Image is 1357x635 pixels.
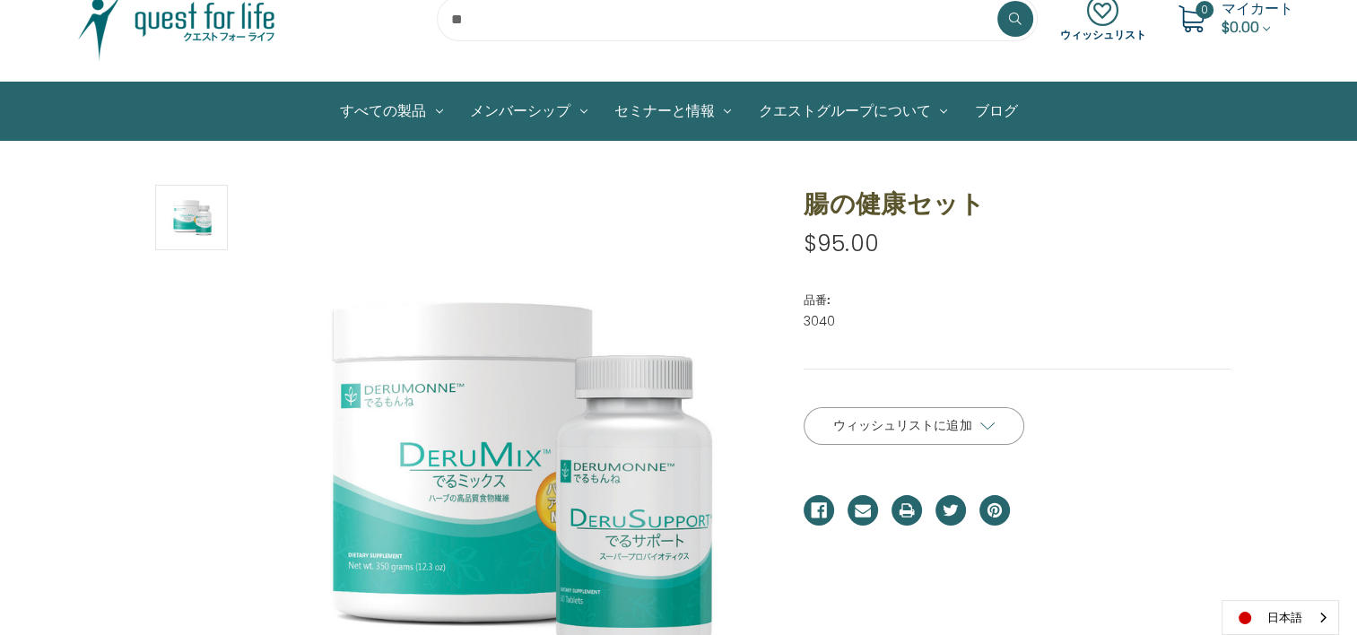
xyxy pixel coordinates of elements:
[1222,600,1339,635] aside: Language selected: 日本語
[804,291,1226,309] dt: 品番:
[744,83,961,140] a: クエストグループについて
[170,187,214,248] img: 腸の健康セット
[804,228,878,259] span: $95.00
[892,495,922,526] a: プリント
[1222,600,1339,635] div: Language
[804,312,1231,331] dd: 3040
[601,83,745,140] a: セミナーと情報
[1222,17,1259,38] span: $0.00
[804,407,1024,445] a: ウィッシュリストに追加
[1196,1,1213,19] span: 0
[961,83,1031,140] a: ブログ
[457,83,601,140] a: メンバーシップ
[833,417,971,433] span: ウィッシュリストに追加
[804,185,1231,222] h1: 腸の健康セット
[1222,601,1338,634] a: 日本語
[326,83,457,140] a: すべての製品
